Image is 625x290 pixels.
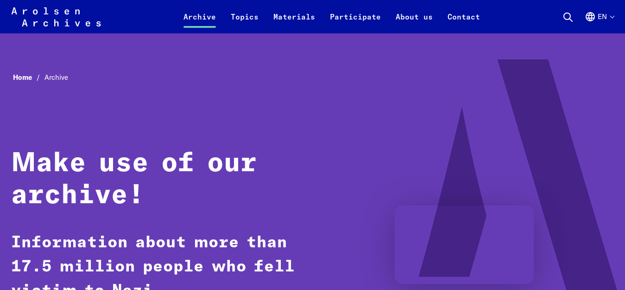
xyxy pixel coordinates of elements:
[11,148,297,212] h1: Make use of our archive!
[176,11,223,33] a: Archive
[176,6,487,28] nav: Primary
[440,11,487,33] a: Contact
[388,11,440,33] a: About us
[13,73,44,82] a: Home
[322,11,388,33] a: Participate
[266,11,322,33] a: Materials
[223,11,266,33] a: Topics
[585,11,614,33] button: English, language selection
[44,73,68,82] span: Archive
[11,71,614,84] nav: Breadcrumb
